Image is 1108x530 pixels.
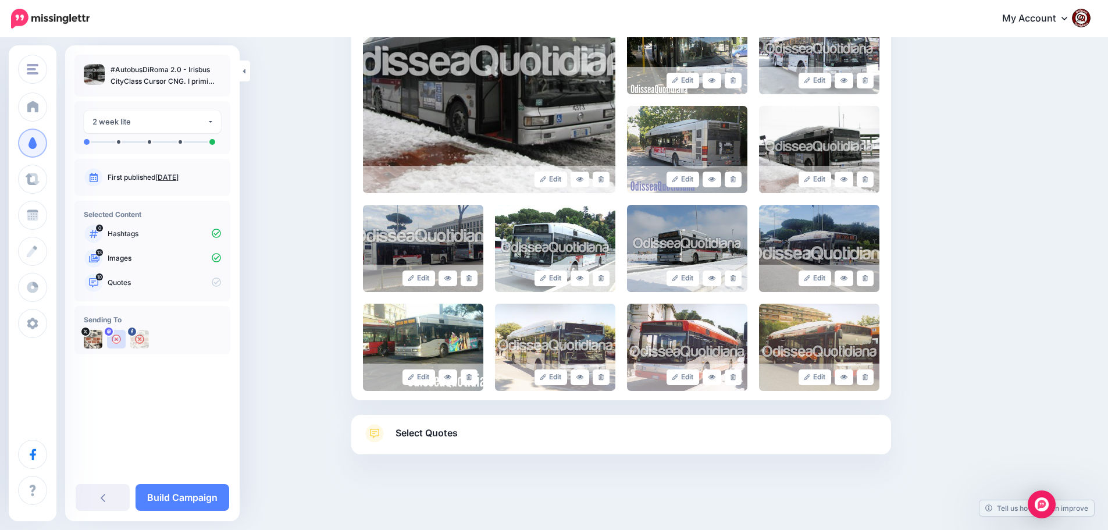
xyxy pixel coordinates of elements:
[363,205,483,292] img: 05bf4467907770ebb8e1f1c68b5f916e_large.jpg
[27,64,38,74] img: menu.png
[96,249,103,256] span: 13
[92,115,207,129] div: 2 week lite
[759,304,879,391] img: f59a155f192aae1b1b6f38e16adf7d54_large.jpg
[667,271,700,286] a: Edit
[667,172,700,187] a: Edit
[627,304,747,391] img: 32cbcdffe53f85054bfb431fbbce843c_large.jpg
[799,73,832,88] a: Edit
[84,315,221,324] h4: Sending To
[402,271,436,286] a: Edit
[1028,490,1056,518] div: Open Intercom Messenger
[667,369,700,385] a: Edit
[155,173,179,182] a: [DATE]
[130,330,149,348] img: 463453305_2684324355074873_6393692129472495966_n-bsa154739.jpg
[495,205,615,292] img: c4a1b13ab119671ac030c88366036bd5_large.jpg
[627,7,747,94] img: ab5e801c517ac3fdbdb32565ec7544a6_large.jpg
[111,64,221,87] p: #AutobusDiRoma 2.0 - Irisbus CityClass Cursor CNG. I primi bus a metano di [GEOGRAPHIC_DATA]
[799,271,832,286] a: Edit
[759,205,879,292] img: 8092e7da235ae5f0c2c83bb67b952b5e_large.jpg
[363,304,483,391] img: 59a8566de95af303e7d713b60c9e8519_large.jpg
[667,73,700,88] a: Edit
[108,229,221,239] p: Hashtags
[799,172,832,187] a: Edit
[363,424,879,454] a: Select Quotes
[84,64,105,85] img: d6cacfe89540eacfaa2d974449175ffc_thumb.jpg
[11,9,90,29] img: Missinglettr
[535,172,568,187] a: Edit
[627,205,747,292] img: 1ab685f65b9883ef1848af618da8f9c4_large.jpg
[107,330,126,348] img: user_default_image.png
[363,7,615,193] img: d6cacfe89540eacfaa2d974449175ffc_large.jpg
[108,253,221,264] p: Images
[96,273,103,280] span: 10
[627,106,747,193] img: a45748c810d226561016986ee059b56e_large.jpg
[108,172,221,183] p: First published
[84,330,102,348] img: uTTNWBrh-84924.jpeg
[84,111,221,133] button: 2 week lite
[799,369,832,385] a: Edit
[535,369,568,385] a: Edit
[495,304,615,391] img: 1358d76cb621334f3b6508bf54599a76_large.jpg
[96,225,103,232] span: 0
[759,7,879,94] img: 3c59f65c331839cf2e6208e8638a02c2_large.jpg
[396,425,458,441] span: Select Quotes
[979,500,1094,516] a: Tell us how we can improve
[991,5,1091,33] a: My Account
[84,210,221,219] h4: Selected Content
[759,106,879,193] img: 39b63320c1fb63850e6319ad6ee0b717_large.jpg
[535,271,568,286] a: Edit
[402,369,436,385] a: Edit
[108,278,221,288] p: Quotes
